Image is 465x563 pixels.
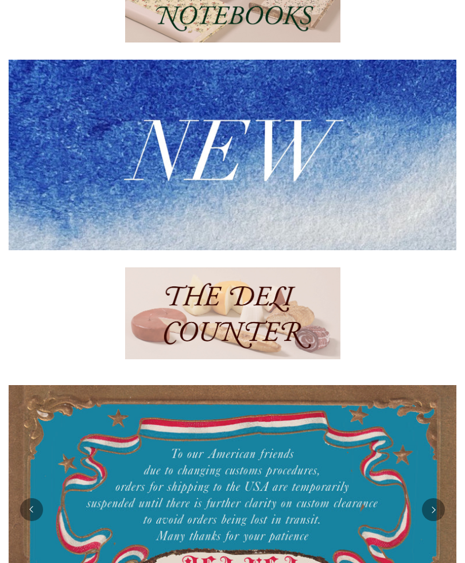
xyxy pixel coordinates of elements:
button: Previous [20,498,43,521]
img: The Deli Counter [125,267,340,359]
img: New.jpg__PID:f73bdf93-380a-4a35-bcfe-7823039498e1 [9,60,456,250]
button: Next [422,498,445,521]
